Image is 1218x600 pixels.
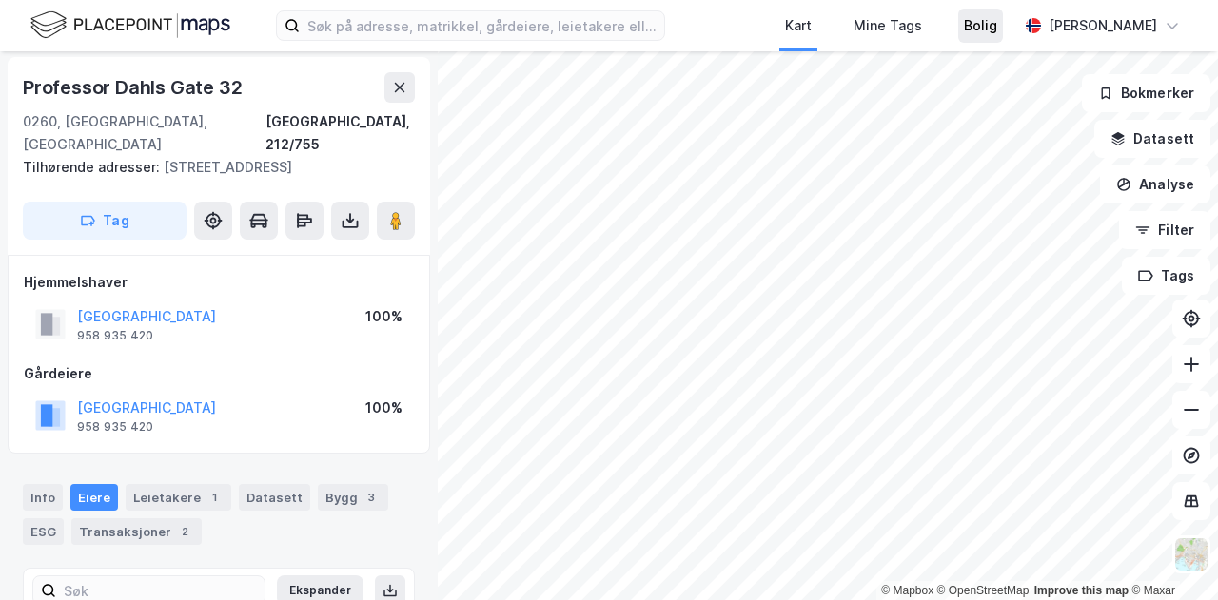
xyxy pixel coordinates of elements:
[1123,509,1218,600] iframe: Chat Widget
[1034,584,1129,597] a: Improve this map
[23,518,64,545] div: ESG
[937,584,1030,597] a: OpenStreetMap
[23,156,400,179] div: [STREET_ADDRESS]
[1094,120,1210,158] button: Datasett
[24,271,414,294] div: Hjemmelshaver
[1100,165,1210,203] button: Analyse
[300,11,664,40] input: Søk på adresse, matrikkel, gårdeiere, leietakere eller personer
[23,110,265,156] div: 0260, [GEOGRAPHIC_DATA], [GEOGRAPHIC_DATA]
[77,328,153,343] div: 958 935 420
[23,202,187,240] button: Tag
[30,9,230,42] img: logo.f888ab2527a4732fd821a326f86c7f29.svg
[365,397,403,419] div: 100%
[23,159,164,175] span: Tilhørende adresser:
[239,484,310,511] div: Datasett
[964,14,997,37] div: Bolig
[785,14,812,37] div: Kart
[362,488,381,507] div: 3
[77,419,153,435] div: 958 935 420
[175,522,194,541] div: 2
[126,484,231,511] div: Leietakere
[1122,257,1210,295] button: Tags
[70,484,118,511] div: Eiere
[23,72,246,103] div: Professor Dahls Gate 32
[881,584,933,597] a: Mapbox
[318,484,388,511] div: Bygg
[24,362,414,385] div: Gårdeiere
[365,305,403,328] div: 100%
[71,518,202,545] div: Transaksjoner
[205,488,224,507] div: 1
[1082,74,1210,112] button: Bokmerker
[1049,14,1157,37] div: [PERSON_NAME]
[1119,211,1210,249] button: Filter
[854,14,922,37] div: Mine Tags
[265,110,415,156] div: [GEOGRAPHIC_DATA], 212/755
[23,484,63,511] div: Info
